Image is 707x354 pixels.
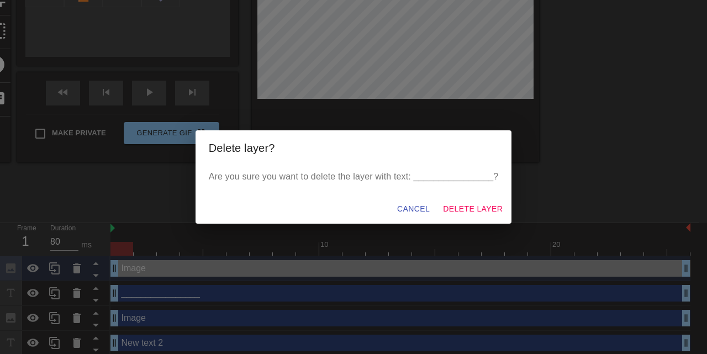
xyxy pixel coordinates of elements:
span: Delete Layer [443,202,503,216]
p: Are you sure you want to delete the layer with text: ________________? [209,170,499,183]
span: Cancel [397,202,430,216]
button: Cancel [393,199,434,219]
button: Delete Layer [439,199,507,219]
h2: Delete layer? [209,139,499,157]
